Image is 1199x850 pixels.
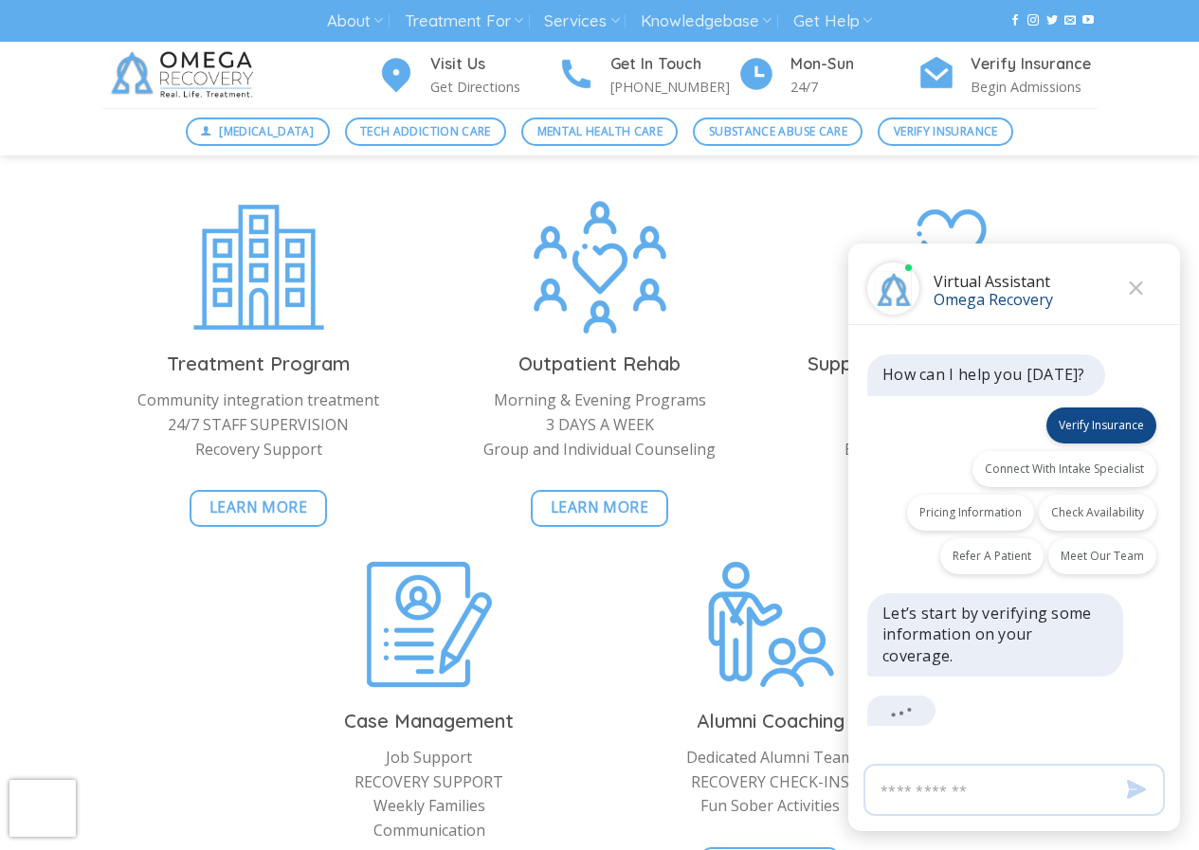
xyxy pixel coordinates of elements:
[790,76,917,98] p: 24/7
[1046,14,1058,27] a: Follow on Twitter
[971,76,1098,98] p: Begin Admissions
[273,706,586,736] h3: Case Management
[531,490,668,527] a: Learn More
[1082,14,1094,27] a: Follow on YouTube
[102,349,415,379] h3: Treatment Program
[693,118,863,146] a: Substance Abuse Care
[444,349,756,379] h3: Outpatient Rehab
[709,122,847,140] span: Substance Abuse Care
[1027,14,1039,27] a: Follow on Instagram
[360,122,491,140] span: Tech Addiction Care
[917,52,1098,99] a: Verify Insurance Begin Admissions
[614,706,927,736] h3: Alumni Coaching
[273,746,586,842] p: Job Support RECOVERY SUPPORT Weekly Families Communication
[102,42,268,108] img: Omega Recovery
[614,746,927,819] p: Dedicated Alumni Team RECOVERY CHECK-INS Fun Sober Activities
[1064,14,1076,27] a: Send us an email
[405,4,523,39] a: Treatment For
[641,4,772,39] a: Knowledgebase
[971,52,1098,77] h4: Verify Insurance
[551,496,649,519] span: Learn More
[102,389,415,461] p: Community integration treatment 24/7 STAFF SUPERVISION Recovery Support
[610,52,737,77] h4: Get In Touch
[878,118,1013,146] a: Verify Insurance
[209,496,308,519] span: Learn More
[793,4,872,39] a: Get Help
[327,4,383,39] a: About
[377,52,557,99] a: Visit Us Get Directions
[219,122,314,140] span: [MEDICAL_DATA]
[430,52,557,77] h4: Visit Us
[430,76,557,98] p: Get Directions
[444,389,756,461] p: Morning & Evening Programs 3 DAYS A WEEK Group and Individual Counseling
[1009,14,1021,27] a: Follow on Facebook
[785,389,1098,461] p: [MEDICAL_DATA] LIFE SKILLS Employment Opportunities
[190,490,327,527] a: Learn More
[345,118,507,146] a: Tech Addiction Care
[610,76,737,98] p: [PHONE_NUMBER]
[186,118,330,146] a: [MEDICAL_DATA]
[537,122,663,140] span: Mental Health Care
[557,52,737,99] a: Get In Touch [PHONE_NUMBER]
[521,118,678,146] a: Mental Health Care
[544,4,619,39] a: Services
[790,52,917,77] h4: Mon-Sun
[785,349,1098,379] h3: Supportive Outpatient Rehab
[894,122,998,140] span: Verify Insurance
